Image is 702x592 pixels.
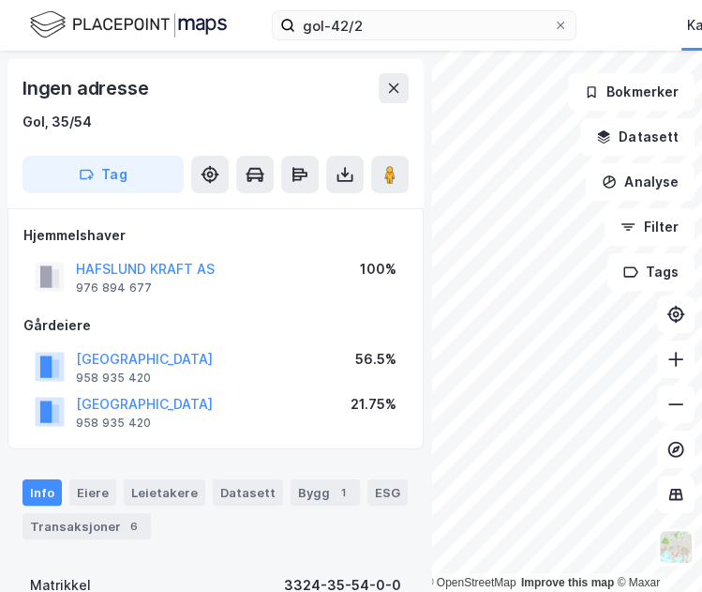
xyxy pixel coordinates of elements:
div: 6 [125,517,143,536]
a: Improve this map [521,576,614,589]
div: Info [22,479,62,506]
a: OpenStreetMap [426,576,516,589]
img: logo.f888ab2527a4732fd821a326f86c7f29.svg [30,8,227,41]
button: Datasett [580,118,695,156]
div: Leietakere [124,479,205,506]
iframe: Chat Widget [608,502,702,592]
button: Tags [607,253,695,291]
div: Transaksjoner [22,513,151,539]
div: ESG [367,479,408,506]
div: 1 [334,483,352,502]
button: Filter [605,208,695,246]
div: 56.5% [355,348,396,371]
div: 21.75% [351,393,396,416]
div: 976 894 677 [76,281,152,296]
div: Hjemmelshaver [23,224,408,247]
input: Søk på adresse, matrikkel, gårdeiere, leietakere eller personer [295,11,553,39]
button: Tag [22,156,184,193]
div: Datasett [213,479,283,506]
div: Ingen adresse [22,73,152,103]
div: Kontrollprogram for chat [608,502,702,592]
div: 958 935 420 [76,371,151,386]
div: Bygg [291,479,360,506]
button: Bokmerker [568,73,695,111]
div: Gol, 35/54 [22,111,92,133]
div: 100% [360,258,396,281]
div: 958 935 420 [76,416,151,431]
div: Gårdeiere [23,314,408,337]
button: Analyse [586,163,695,201]
div: Eiere [69,479,116,506]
